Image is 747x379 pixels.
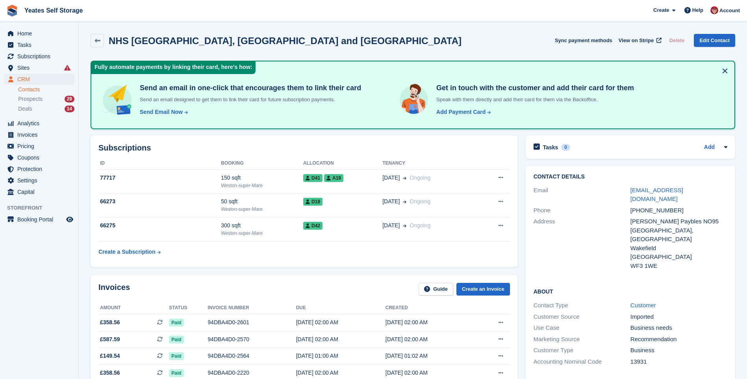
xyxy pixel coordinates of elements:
div: Weston-super-Mare [221,230,303,237]
div: 0 [561,144,570,151]
a: View on Stripe [615,34,663,47]
span: Analytics [17,118,65,129]
div: [DATE] 02:00 AM [386,318,475,327]
h2: Tasks [543,144,558,151]
span: [DATE] [382,174,400,182]
div: WF3 1WE [630,262,727,271]
span: £358.56 [100,369,120,377]
p: Speak with them directly and add their card for them via the Backoffice. [433,96,634,104]
span: Invoices [17,129,65,140]
span: Ongoing [410,222,430,229]
a: Prospects 29 [18,95,74,103]
div: Weston-super-Mare [221,206,303,213]
div: [PHONE_NUMBER] [630,206,727,215]
div: Fully automate payments by linking their card, here's how: [91,61,256,74]
span: Account [719,7,740,15]
a: Yeates Self Storage [21,4,86,17]
a: menu [4,163,74,175]
div: Business [630,346,727,355]
span: Subscriptions [17,51,65,62]
a: menu [4,118,74,129]
a: menu [4,141,74,152]
th: Booking [221,157,303,170]
div: 50 sqft [221,197,303,206]
span: Prospects [18,95,43,103]
div: Customer Type [534,346,630,355]
div: Wakefield [630,244,727,253]
a: Create a Subscription [98,245,161,259]
span: Booking Portal [17,214,65,225]
a: menu [4,74,74,85]
div: Imported [630,312,727,321]
span: £358.56 [100,318,120,327]
a: Customer [630,302,656,308]
th: ID [98,157,221,170]
th: Due [296,302,386,314]
div: [DATE] 01:00 AM [296,352,386,360]
a: menu [4,39,74,50]
div: 66275 [98,221,221,230]
div: Business needs [630,323,727,333]
a: Preview store [65,215,74,224]
h2: Contact Details [534,174,727,180]
span: Settings [17,175,65,186]
button: Delete [666,34,688,47]
div: Create a Subscription [98,248,156,256]
div: [DATE] 02:00 AM [296,369,386,377]
div: Recommendation [630,335,727,344]
a: Deals 14 [18,105,74,113]
div: Phone [534,206,630,215]
th: Status [169,302,208,314]
div: 66273 [98,197,221,206]
div: 150 sqft [221,174,303,182]
div: [GEOGRAPHIC_DATA] [630,253,727,262]
img: stora-icon-8386f47178a22dfd0bd8f6a31ec36ba5ce8667c1dd55bd0f319d3a0aa187defe.svg [6,5,18,17]
span: Tasks [17,39,65,50]
div: 94DBA4D0-2220 [208,369,296,377]
div: [DATE] 01:02 AM [386,352,475,360]
div: 13931 [630,357,727,366]
span: [DATE] [382,197,400,206]
div: Address [534,217,630,270]
a: menu [4,28,74,39]
span: Paid [169,336,184,344]
span: Storefront [7,204,78,212]
h2: NHS [GEOGRAPHIC_DATA], [GEOGRAPHIC_DATA] and [GEOGRAPHIC_DATA] [109,35,462,46]
div: 300 sqft [221,221,303,230]
h2: Subscriptions [98,143,510,152]
a: menu [4,175,74,186]
a: menu [4,152,74,163]
span: Paid [169,352,184,360]
span: Ongoing [410,198,430,204]
img: send-email-b5881ef4c8f827a638e46e229e590028c7e36e3a6c99d2365469aff88783de13.svg [101,84,133,116]
span: D42 [303,222,323,230]
span: Home [17,28,65,39]
div: 94DBA4D0-2564 [208,352,296,360]
div: Contact Type [534,301,630,310]
span: D18 [303,198,323,206]
a: menu [4,129,74,140]
div: [DATE] 02:00 AM [296,335,386,344]
span: Coupons [17,152,65,163]
div: [DATE] 02:00 AM [386,369,475,377]
a: Create an Invoice [456,283,510,296]
span: Create [653,6,669,14]
span: £587.59 [100,335,120,344]
span: Help [692,6,703,14]
a: menu [4,186,74,197]
th: Allocation [303,157,382,170]
span: View on Stripe [619,37,654,45]
th: Invoice number [208,302,296,314]
span: CRM [17,74,65,85]
a: menu [4,62,74,73]
i: Smart entry sync failures have occurred [64,65,70,71]
div: 94DBA4D0-2601 [208,318,296,327]
span: Ongoing [410,175,430,181]
span: Deals [18,105,32,113]
th: Tenancy [382,157,477,170]
div: Weston-super-Mare [221,182,303,189]
a: menu [4,214,74,225]
div: Add Payment Card [436,108,486,116]
div: [DATE] 02:00 AM [386,335,475,344]
span: Pricing [17,141,65,152]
